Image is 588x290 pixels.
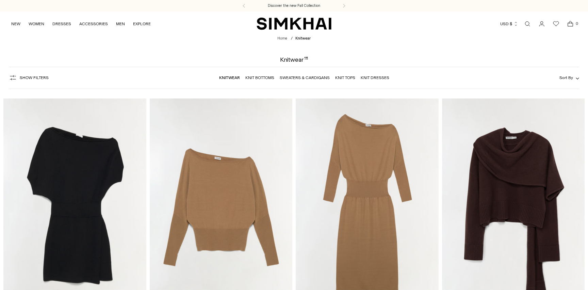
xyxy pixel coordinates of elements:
[268,3,320,9] a: Discover the new Fall Collection
[559,74,579,81] button: Sort By
[549,17,563,31] a: Wishlist
[563,17,577,31] a: Open cart modal
[304,57,308,63] div: 111
[9,72,49,83] button: Show Filters
[335,75,355,80] a: Knit Tops
[361,75,389,80] a: Knit Dresses
[277,36,311,42] nav: breadcrumbs
[11,16,20,31] a: NEW
[245,75,274,80] a: Knit Bottoms
[559,75,573,80] span: Sort By
[291,36,293,42] div: /
[280,75,330,80] a: Sweaters & Cardigans
[500,16,518,31] button: USD $
[29,16,44,31] a: WOMEN
[295,36,311,41] span: Knitwear
[133,16,151,31] a: EXPLORE
[219,75,240,80] a: Knitwear
[52,16,71,31] a: DRESSES
[20,75,49,80] span: Show Filters
[79,16,108,31] a: ACCESSORIES
[116,16,125,31] a: MEN
[280,57,308,63] h1: Knitwear
[257,17,331,30] a: SIMKHAI
[219,71,389,85] nav: Linked collections
[521,17,534,31] a: Open search modal
[535,17,549,31] a: Go to the account page
[277,36,287,41] a: Home
[574,20,580,27] span: 0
